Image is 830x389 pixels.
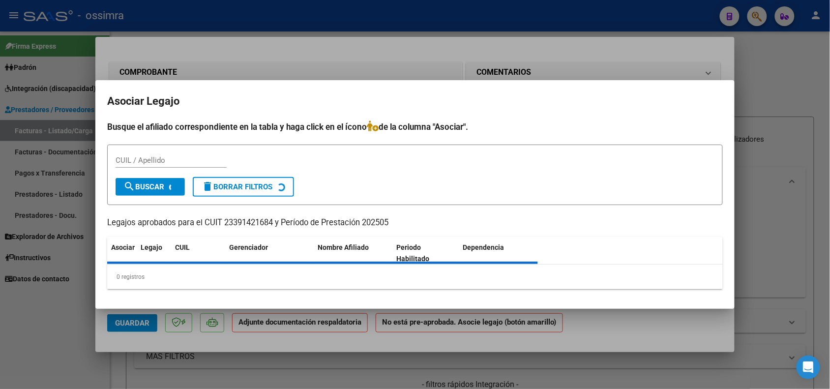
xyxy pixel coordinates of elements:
[107,120,723,133] h4: Busque el afiliado correspondiente en la tabla y haga click en el ícono de la columna "Asociar".
[397,243,430,263] span: Periodo Habilitado
[314,237,393,269] datatable-header-cell: Nombre Afiliado
[797,356,820,379] div: Open Intercom Messenger
[116,178,185,196] button: Buscar
[225,237,314,269] datatable-header-cell: Gerenciador
[137,237,171,269] datatable-header-cell: Legajo
[123,182,164,191] span: Buscar
[193,177,294,197] button: Borrar Filtros
[202,180,213,192] mat-icon: delete
[123,180,135,192] mat-icon: search
[175,243,190,251] span: CUIL
[463,243,504,251] span: Dependencia
[107,92,723,111] h2: Asociar Legajo
[229,243,268,251] span: Gerenciador
[171,237,225,269] datatable-header-cell: CUIL
[107,237,137,269] datatable-header-cell: Asociar
[459,237,538,269] datatable-header-cell: Dependencia
[141,243,162,251] span: Legajo
[393,237,459,269] datatable-header-cell: Periodo Habilitado
[318,243,369,251] span: Nombre Afiliado
[111,243,135,251] span: Asociar
[107,265,723,289] div: 0 registros
[107,217,723,229] p: Legajos aprobados para el CUIT 23391421684 y Período de Prestación 202505
[202,182,272,191] span: Borrar Filtros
